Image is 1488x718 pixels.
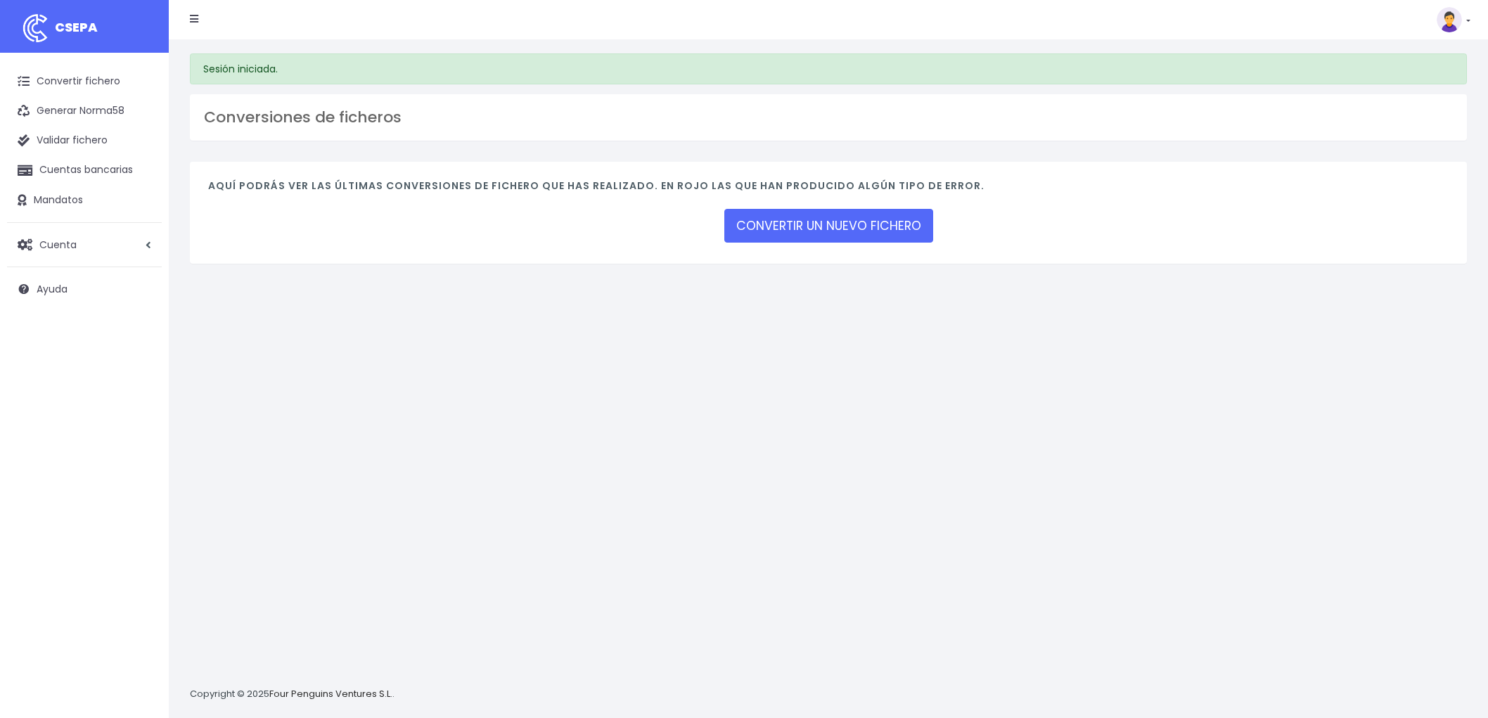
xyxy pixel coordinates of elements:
a: Cuenta [7,230,162,259]
a: Four Penguins Ventures S.L. [269,687,392,700]
a: Validar fichero [7,126,162,155]
span: Cuenta [39,237,77,251]
a: Ayuda [7,274,162,304]
img: logo [18,11,53,46]
h3: Conversiones de ficheros [204,108,1453,127]
span: Ayuda [37,282,68,296]
a: Generar Norma58 [7,96,162,126]
span: CSEPA [55,18,98,36]
a: Mandatos [7,186,162,215]
a: Cuentas bancarias [7,155,162,185]
div: Sesión iniciada. [190,53,1467,84]
a: CONVERTIR UN NUEVO FICHERO [724,209,933,243]
a: Convertir fichero [7,67,162,96]
img: profile [1437,7,1462,32]
h4: Aquí podrás ver las últimas conversiones de fichero que has realizado. En rojo las que han produc... [208,180,1449,199]
p: Copyright © 2025 . [190,687,395,702]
